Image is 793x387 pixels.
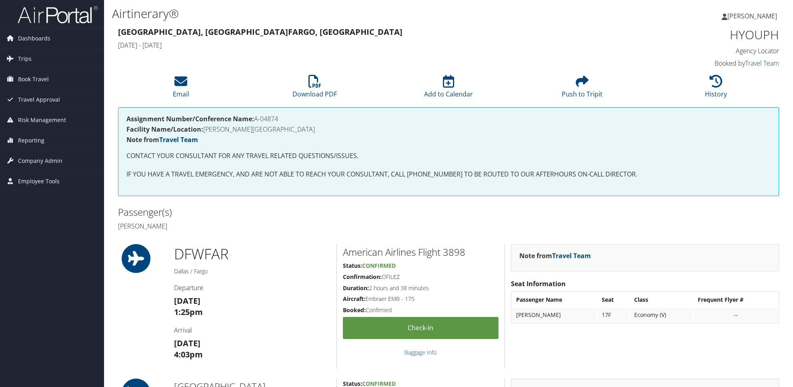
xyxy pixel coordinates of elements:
strong: Facility Name/Location: [126,125,203,134]
h5: OFILEZ [343,273,499,281]
a: History [705,79,727,98]
p: CONTACT YOUR CONSULTANT FOR ANY TRAVEL RELATED QUESTIONS/ISSUES. [126,151,771,161]
strong: 4:03pm [174,349,203,360]
span: Reporting [18,130,44,150]
h1: Airtinerary® [112,5,561,22]
span: Dashboards [18,28,50,48]
span: Confirmed [362,262,396,269]
h2: American Airlines Flight 3898 [343,245,499,259]
strong: Note from [519,251,591,260]
h5: Confirmed [343,306,499,314]
p: IF YOU HAVE A TRAVEL EMERGENCY, AND ARE NOT ABLE TO REACH YOUR CONSULTANT, CALL [PHONE_NUMBER] TO... [126,169,771,180]
h4: Arrival [174,326,330,335]
th: Seat [598,293,629,307]
div: -- [698,311,774,319]
h4: [DATE] - [DATE] [118,41,611,50]
h1: HYOUPH [623,26,779,43]
span: Travel Approval [18,90,60,110]
strong: Assignment Number/Conference Name: [126,114,254,123]
a: Download PDF [292,79,337,98]
th: Class [630,293,693,307]
td: [PERSON_NAME] [512,308,597,322]
strong: 1:25pm [174,307,203,317]
a: Travel Team [552,251,591,260]
a: Travel Team [159,135,198,144]
td: 17F [598,308,629,322]
a: Email [173,79,189,98]
h1: DFW FAR [174,244,330,264]
h4: [PERSON_NAME][GEOGRAPHIC_DATA] [126,126,771,132]
td: Economy (V) [630,308,693,322]
h4: A-04874 [126,116,771,122]
h5: Dallas / Fargo [174,267,330,275]
span: Trips [18,49,32,69]
a: Travel Team [745,59,779,68]
strong: Note from [126,135,198,144]
strong: Duration: [343,284,369,292]
h2: Passenger(s) [118,205,443,219]
span: Employee Tools [18,171,60,191]
span: [PERSON_NAME] [727,12,777,20]
a: Check-in [343,317,499,339]
strong: Aircraft: [343,295,365,303]
span: Risk Management [18,110,66,130]
th: Frequent Flyer # [694,293,778,307]
strong: Booked: [343,306,366,314]
a: Add to Calendar [424,79,473,98]
a: Push to Tripit [562,79,603,98]
span: Book Travel [18,69,49,89]
strong: Seat Information [511,279,566,288]
th: Passenger Name [512,293,597,307]
strong: [DATE] [174,338,200,349]
strong: Status: [343,262,362,269]
a: Baggage Info [405,349,437,356]
h5: Embraer EMB - 175 [343,295,499,303]
h4: [PERSON_NAME] [118,222,443,231]
img: airportal-logo.png [18,5,98,24]
h5: 2 hours and 38 minutes [343,284,499,292]
h4: Agency Locator [623,46,779,55]
span: Company Admin [18,151,62,171]
strong: [GEOGRAPHIC_DATA], [GEOGRAPHIC_DATA] Fargo, [GEOGRAPHIC_DATA] [118,26,403,37]
a: [PERSON_NAME] [722,4,785,28]
h4: Booked by [623,59,779,68]
strong: Confirmation: [343,273,382,281]
h4: Departure [174,283,330,292]
strong: [DATE] [174,295,200,306]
